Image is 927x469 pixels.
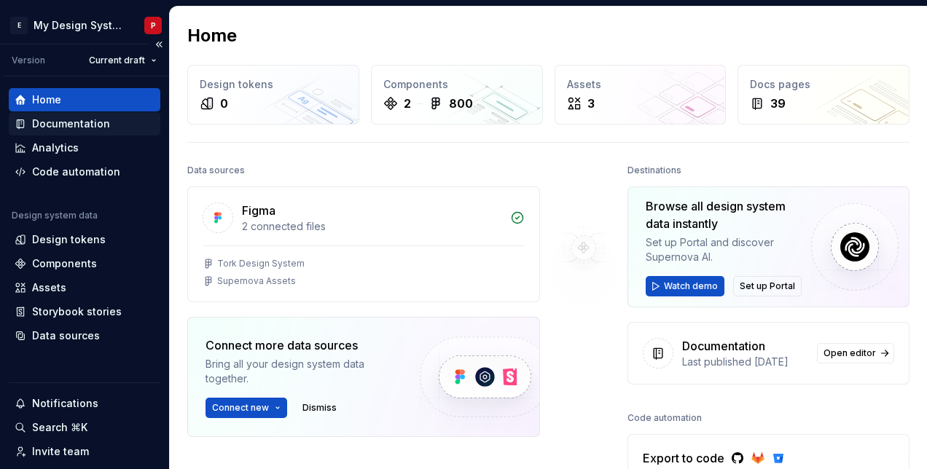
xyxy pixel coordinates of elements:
[34,18,127,33] div: My Design System
[738,65,910,125] a: Docs pages39
[646,235,799,264] div: Set up Portal and discover Supernova AI.
[9,228,160,251] a: Design tokens
[404,95,411,112] div: 2
[89,55,145,66] span: Current draft
[817,343,894,363] a: Open editor
[449,95,473,112] div: 800
[32,117,110,131] div: Documentation
[187,65,359,125] a: Design tokens0
[151,20,156,31] div: P
[750,77,897,92] div: Docs pages
[9,324,160,347] a: Data sources
[187,24,237,47] h2: Home
[32,280,66,295] div: Assets
[200,77,347,92] div: Design tokens
[12,210,98,221] div: Design system data
[32,141,79,155] div: Analytics
[217,275,296,287] div: Supernova Assets
[187,160,245,181] div: Data sources
[371,65,543,125] a: Components2800
[242,219,501,234] div: 2 connected files
[149,34,169,55] button: Collapse sidebar
[32,304,122,319] div: Storybook stories
[682,355,808,369] div: Last published [DATE]
[587,95,595,112] div: 3
[733,276,802,296] button: Set up Portal
[9,112,160,135] a: Documentation
[664,280,718,292] span: Watch demo
[9,136,160,159] a: Analytics
[9,392,160,415] button: Notifications
[217,258,305,269] div: Tork Design System
[3,9,166,41] button: EMy Design SystemP
[9,300,160,323] a: Storybook stories
[643,449,857,467] div: Export to code
[220,95,228,112] div: 0
[32,444,89,459] div: Invite team
[646,197,799,232] div: Browse all design system data instantly
[682,337,765,355] div: Documentation
[206,357,395,386] div: Bring all your design system data together.
[82,50,163,71] button: Current draft
[9,88,160,111] a: Home
[9,252,160,275] a: Components
[646,276,724,296] button: Watch demo
[296,398,343,418] button: Dismiss
[740,280,795,292] span: Set up Portal
[32,165,120,179] div: Code automation
[32,420,87,435] div: Search ⌘K
[32,256,97,271] div: Components
[9,440,160,463] a: Invite team
[212,402,269,414] span: Connect new
[12,55,45,66] div: Version
[32,232,106,247] div: Design tokens
[824,347,876,359] span: Open editor
[32,92,61,107] div: Home
[9,416,160,439] button: Search ⌘K
[627,408,702,428] div: Code automation
[9,160,160,184] a: Code automation
[567,77,714,92] div: Assets
[187,186,540,302] a: Figma2 connected filesTork Design SystemSupernova Assets
[10,17,28,34] div: E
[383,77,531,92] div: Components
[32,396,98,411] div: Notifications
[206,398,287,418] button: Connect new
[770,95,786,112] div: 39
[9,276,160,299] a: Assets
[302,402,337,414] span: Dismiss
[242,202,275,219] div: Figma
[32,328,100,343] div: Data sources
[627,160,681,181] div: Destinations
[555,65,727,125] a: Assets3
[206,336,395,354] div: Connect more data sources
